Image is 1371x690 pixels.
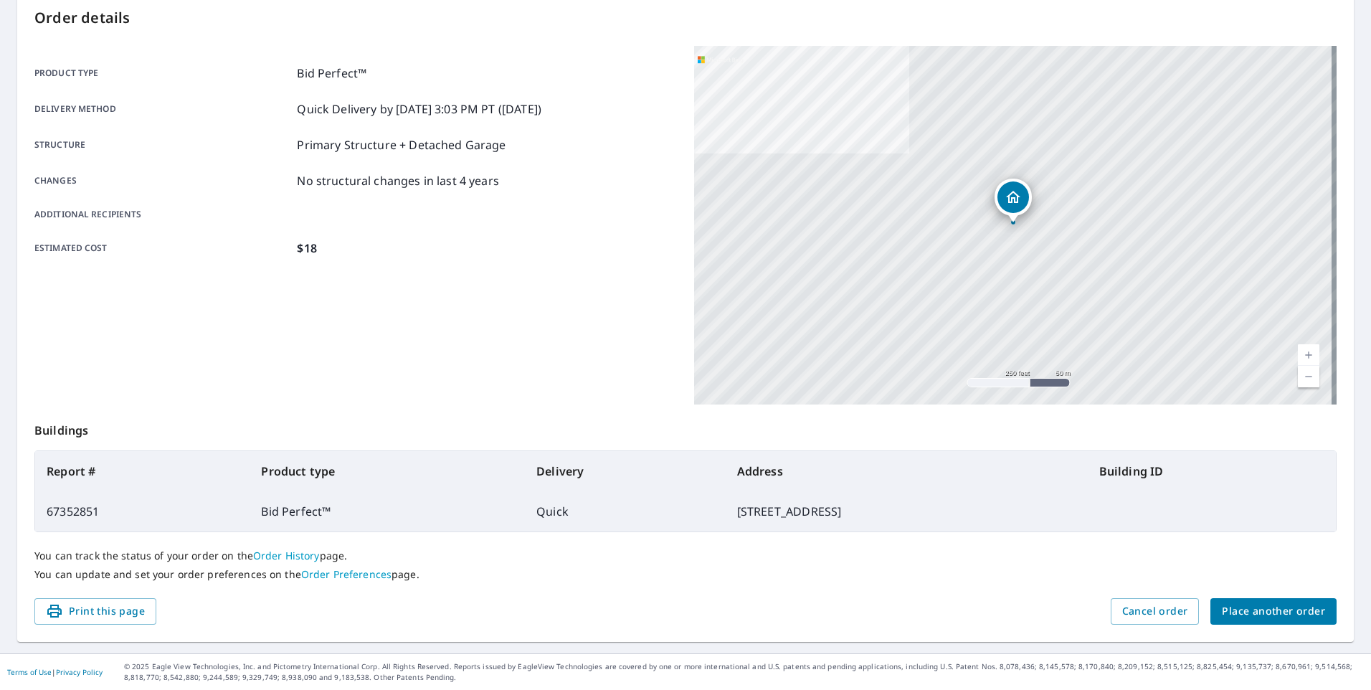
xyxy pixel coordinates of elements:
[46,602,145,620] span: Print this page
[1210,598,1337,625] button: Place another order
[1088,451,1336,491] th: Building ID
[34,568,1337,581] p: You can update and set your order preferences on the page.
[34,100,291,118] p: Delivery method
[34,598,156,625] button: Print this page
[34,7,1337,29] p: Order details
[35,451,250,491] th: Report #
[1298,344,1319,366] a: Current Level 17, Zoom In
[34,65,291,82] p: Product type
[297,136,506,153] p: Primary Structure + Detached Garage
[35,491,250,531] td: 67352851
[34,240,291,257] p: Estimated cost
[297,65,366,82] p: Bid Perfect™
[1222,602,1325,620] span: Place another order
[297,100,541,118] p: Quick Delivery by [DATE] 3:03 PM PT ([DATE])
[525,491,726,531] td: Quick
[726,491,1088,531] td: [STREET_ADDRESS]
[726,451,1088,491] th: Address
[7,668,103,676] p: |
[34,172,291,189] p: Changes
[525,451,726,491] th: Delivery
[297,240,316,257] p: $18
[1298,366,1319,387] a: Current Level 17, Zoom Out
[1122,602,1188,620] span: Cancel order
[34,405,1337,450] p: Buildings
[34,208,291,221] p: Additional recipients
[995,179,1032,223] div: Dropped pin, building 1, Residential property, 7523 Fairmount Rd Novelty, OH 44072
[34,549,1337,562] p: You can track the status of your order on the page.
[1111,598,1200,625] button: Cancel order
[124,661,1364,683] p: © 2025 Eagle View Technologies, Inc. and Pictometry International Corp. All Rights Reserved. Repo...
[56,667,103,677] a: Privacy Policy
[301,567,392,581] a: Order Preferences
[253,549,320,562] a: Order History
[34,136,291,153] p: Structure
[250,491,525,531] td: Bid Perfect™
[7,667,52,677] a: Terms of Use
[297,172,499,189] p: No structural changes in last 4 years
[250,451,525,491] th: Product type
